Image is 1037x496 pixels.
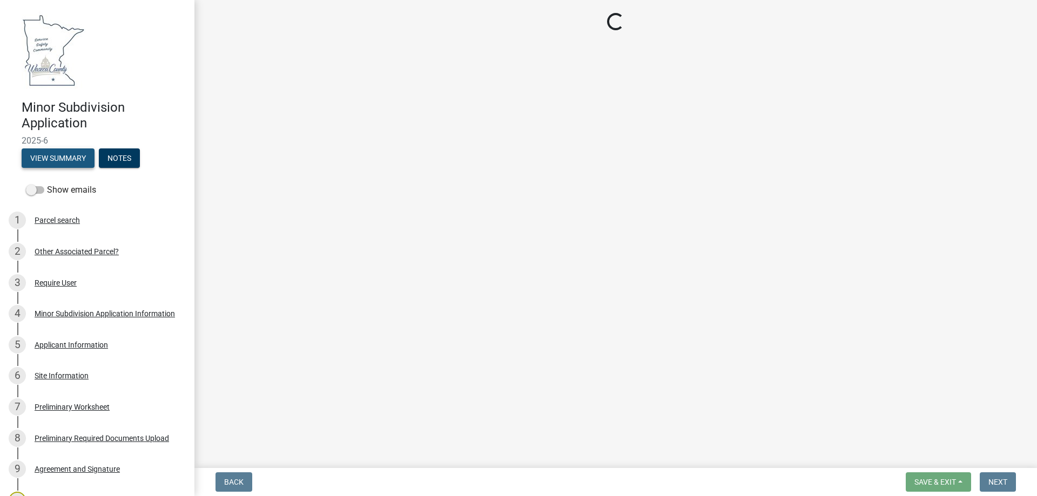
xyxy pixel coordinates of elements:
[980,472,1016,492] button: Next
[22,154,95,163] wm-modal-confirm: Summary
[224,478,244,486] span: Back
[9,336,26,354] div: 5
[35,372,89,379] div: Site Information
[9,367,26,384] div: 6
[99,154,140,163] wm-modal-confirm: Notes
[26,184,96,196] label: Show emails
[22,100,186,131] h4: Minor Subdivision Application
[99,148,140,168] button: Notes
[906,472,971,492] button: Save & Exit
[35,434,169,442] div: Preliminary Required Documents Upload
[35,279,77,287] div: Require User
[35,403,110,411] div: Preliminary Worksheet
[9,305,26,322] div: 4
[9,212,26,229] div: 1
[9,460,26,478] div: 9
[35,341,108,349] div: Applicant Information
[216,472,252,492] button: Back
[22,148,95,168] button: View Summary
[9,398,26,416] div: 7
[35,310,175,317] div: Minor Subdivision Application Information
[914,478,956,486] span: Save & Exit
[9,243,26,260] div: 2
[22,11,85,89] img: Waseca County, Minnesota
[9,274,26,291] div: 3
[35,216,80,224] div: Parcel search
[35,465,120,473] div: Agreement and Signature
[22,135,173,146] span: 2025-6
[9,430,26,447] div: 8
[988,478,1007,486] span: Next
[35,248,119,255] div: Other Associated Parcel?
